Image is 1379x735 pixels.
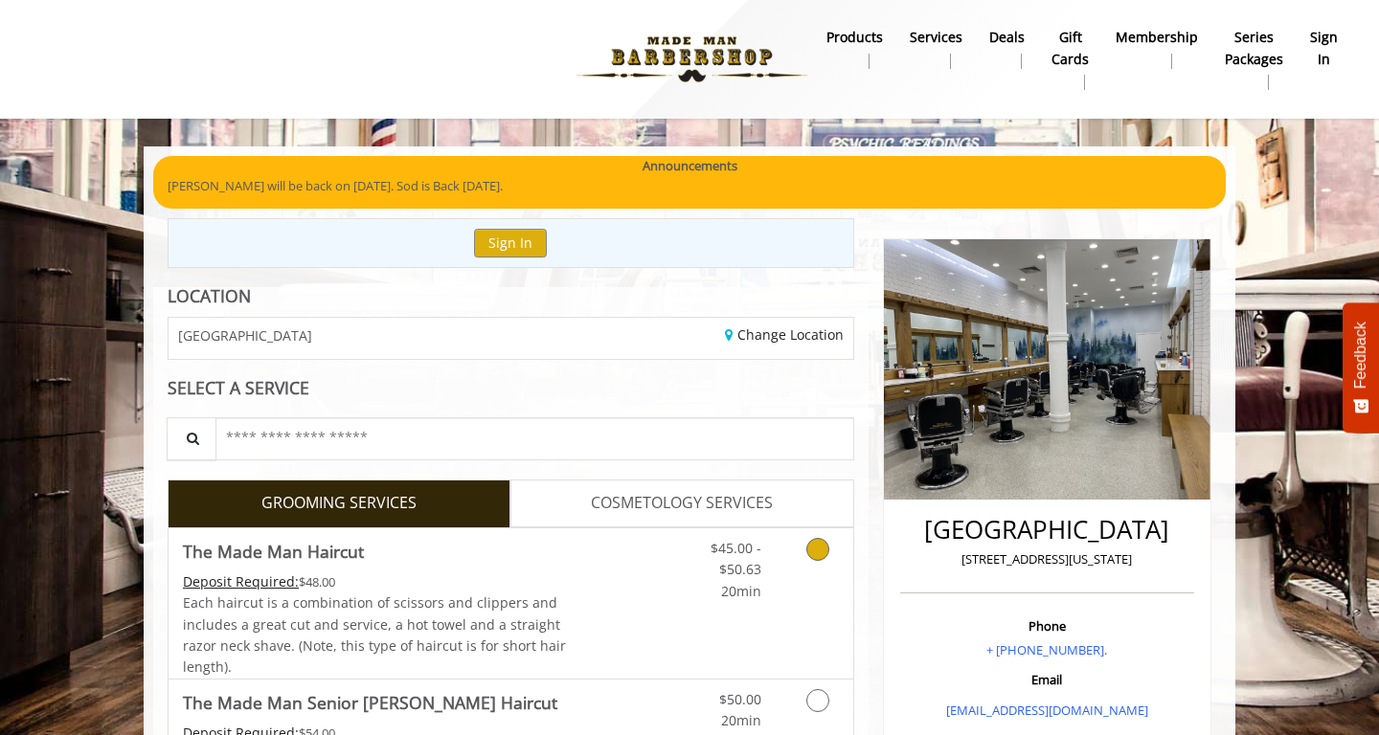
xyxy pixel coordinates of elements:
b: Services [910,27,962,48]
button: Sign In [474,229,547,256]
b: sign in [1310,27,1338,70]
a: ServicesServices [896,24,976,74]
a: Productsproducts [813,24,896,74]
b: Deals [989,27,1025,48]
span: 20min [721,711,761,729]
span: Feedback [1352,322,1369,389]
img: Made Man Barbershop logo [560,7,824,112]
b: The Made Man Senior [PERSON_NAME] Haircut [183,689,557,716]
button: Service Search [167,417,216,460]
b: LOCATION [168,284,251,307]
div: $48.00 [183,571,568,592]
h2: [GEOGRAPHIC_DATA] [905,516,1189,544]
a: DealsDeals [976,24,1038,74]
button: Feedback - Show survey [1343,302,1379,433]
b: Announcements [643,156,737,176]
b: The Made Man Haircut [183,538,364,565]
p: [PERSON_NAME] will be back on [DATE]. Sod is Back [DATE]. [168,176,1211,196]
a: Gift cardsgift cards [1038,24,1102,95]
a: [EMAIL_ADDRESS][DOMAIN_NAME] [946,702,1148,719]
p: [STREET_ADDRESS][US_STATE] [905,549,1189,569]
b: Series packages [1225,27,1283,70]
span: 20min [721,582,761,600]
span: [GEOGRAPHIC_DATA] [178,328,312,343]
span: $45.00 - $50.63 [711,539,761,578]
h3: Phone [905,619,1189,633]
a: MembershipMembership [1102,24,1211,74]
a: + [PHONE_NUMBER]. [986,641,1107,658]
b: Membership [1116,27,1198,48]
span: $50.00 [719,690,761,708]
b: gift cards [1051,27,1089,70]
a: Series packagesSeries packages [1211,24,1297,95]
span: COSMETOLOGY SERVICES [591,491,773,516]
span: GROOMING SERVICES [261,491,417,516]
span: This service needs some Advance to be paid before we block your appointment [183,572,299,590]
b: products [826,27,883,48]
h3: Email [905,673,1189,686]
a: Change Location [725,325,844,344]
span: Each haircut is a combination of scissors and clippers and includes a great cut and service, a ho... [183,593,566,676]
a: sign insign in [1297,24,1351,74]
div: SELECT A SERVICE [168,379,854,397]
